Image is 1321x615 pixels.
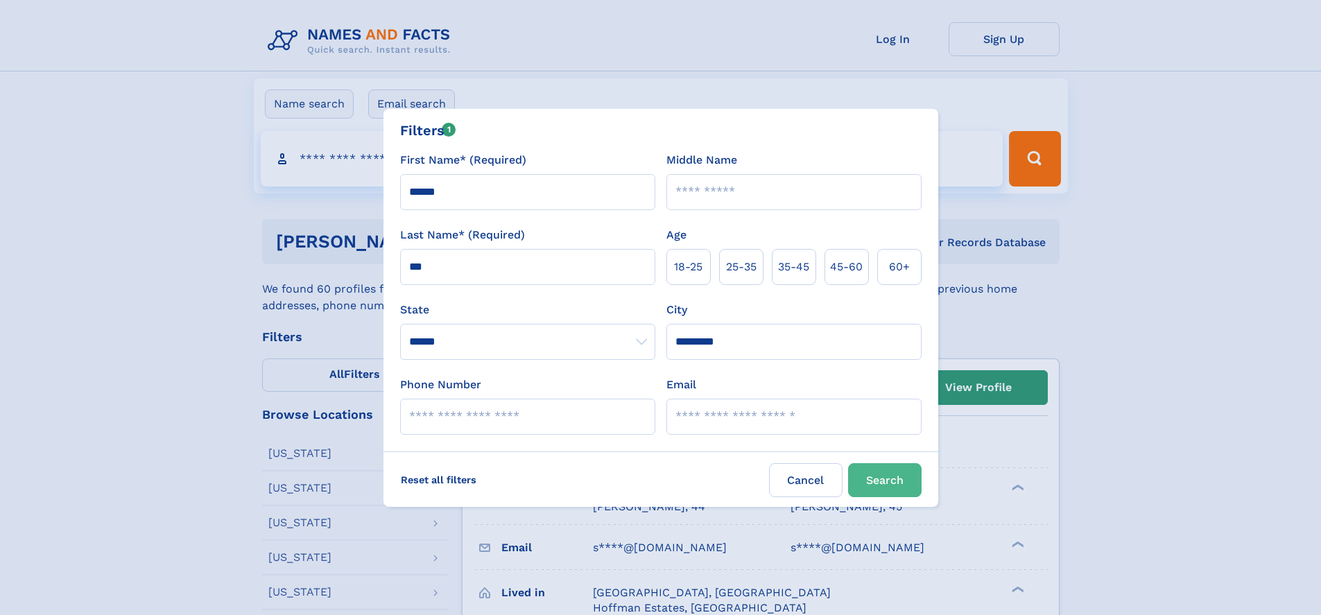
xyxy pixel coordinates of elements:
label: Reset all filters [392,463,485,496]
span: 45‑60 [830,259,863,275]
button: Search [848,463,922,497]
label: Phone Number [400,376,481,393]
label: First Name* (Required) [400,152,526,168]
div: Filters [400,120,456,141]
span: 25‑35 [726,259,757,275]
label: Middle Name [666,152,737,168]
label: Age [666,227,687,243]
label: State [400,302,655,318]
span: 35‑45 [778,259,809,275]
label: Cancel [769,463,843,497]
label: Email [666,376,696,393]
label: City [666,302,687,318]
span: 18‑25 [674,259,702,275]
span: 60+ [889,259,910,275]
label: Last Name* (Required) [400,227,525,243]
